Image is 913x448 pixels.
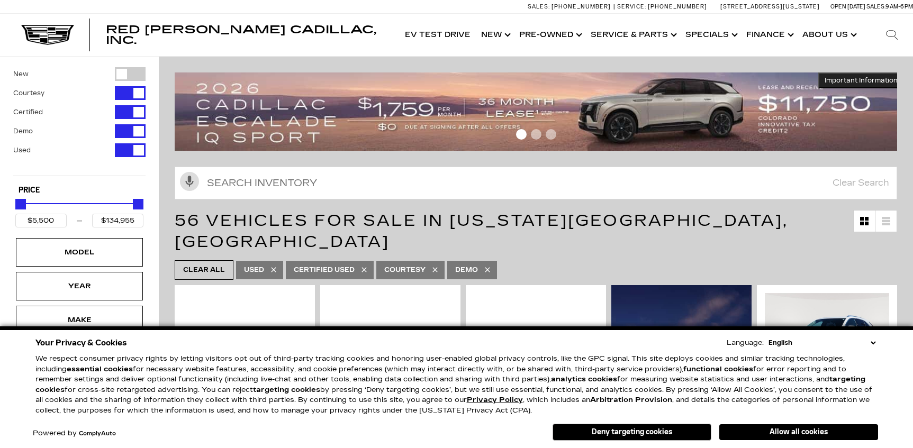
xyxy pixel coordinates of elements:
span: Courtesy [384,263,426,277]
span: [PHONE_NUMBER] [552,3,611,10]
label: Used [13,145,31,156]
strong: functional cookies [683,365,753,373]
div: Language: [727,340,764,346]
label: Certified [13,107,43,117]
span: Demo [455,263,478,277]
input: Search Inventory [175,167,897,199]
input: Minimum [15,214,67,227]
a: Privacy Policy [467,396,523,404]
div: Price [15,195,143,227]
div: Filter by Vehicle Type [13,67,146,176]
span: Clear All [183,263,225,277]
div: Model [53,246,106,258]
span: 9 AM-6 PM [885,3,913,10]
a: [STREET_ADDRESS][US_STATE] [720,3,820,10]
span: 56 Vehicles for Sale in [US_STATE][GEOGRAPHIC_DATA], [GEOGRAPHIC_DATA] [175,211,788,251]
a: Sales: [PHONE_NUMBER] [528,4,613,10]
label: Courtesy [13,88,44,98]
a: Pre-Owned [514,14,585,56]
div: Maximum Price [133,199,143,209]
img: 2509-September-FOM-Escalade-IQ-Lease9 [175,72,904,151]
div: Minimum Price [15,199,26,209]
a: About Us [797,14,860,56]
strong: targeting cookies [35,375,865,394]
label: Demo [13,126,33,136]
div: MakeMake [16,306,143,334]
span: Certified Used [294,263,355,277]
span: Go to slide 2 [531,129,541,140]
svg: Click to toggle on voice search [180,172,199,191]
img: 2011 Cadillac DTS Platinum Collection [328,293,453,389]
span: Go to slide 3 [546,129,556,140]
img: 2020 Cadillac XT4 Premium Luxury [474,293,598,389]
img: 2014 Cadillac XTS PREM [183,293,307,389]
strong: Arbitration Provision [590,396,672,404]
img: Cadillac Dark Logo with Cadillac White Text [21,25,74,45]
div: Year [53,280,106,292]
span: Your Privacy & Cookies [35,335,127,350]
div: ModelModel [16,238,143,267]
h5: Price [19,186,140,195]
select: Language Select [766,337,878,348]
a: EV Test Drive [400,14,476,56]
span: Open [DATE] [830,3,865,10]
span: Used [244,263,264,277]
span: Important Information [825,76,898,85]
span: [PHONE_NUMBER] [648,3,707,10]
a: ComplyAuto [79,431,116,437]
input: Maximum [92,214,143,227]
button: Deny targeting cookies [553,424,711,441]
label: New [13,69,29,79]
a: New [476,14,514,56]
strong: essential cookies [67,365,133,373]
span: Sales: [528,3,550,10]
div: Make [53,314,106,326]
a: Red [PERSON_NAME] Cadillac, Inc. [106,24,389,45]
img: 2020 Cadillac XT4 Premium Luxury [765,293,889,386]
span: Sales: [866,3,885,10]
button: Important Information [818,72,904,88]
span: Service: [617,3,646,10]
span: Go to slide 1 [516,129,527,140]
a: Service & Parts [585,14,680,56]
a: Finance [741,14,797,56]
button: Allow all cookies [719,424,878,440]
span: Red [PERSON_NAME] Cadillac, Inc. [106,23,376,47]
strong: analytics cookies [551,375,617,383]
strong: targeting cookies [253,386,320,394]
div: YearYear [16,272,143,300]
p: We respect consumer privacy rights by letting visitors opt out of third-party tracking cookies an... [35,354,878,416]
a: Service: [PHONE_NUMBER] [613,4,710,10]
div: Powered by [33,430,116,437]
a: Specials [680,14,741,56]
